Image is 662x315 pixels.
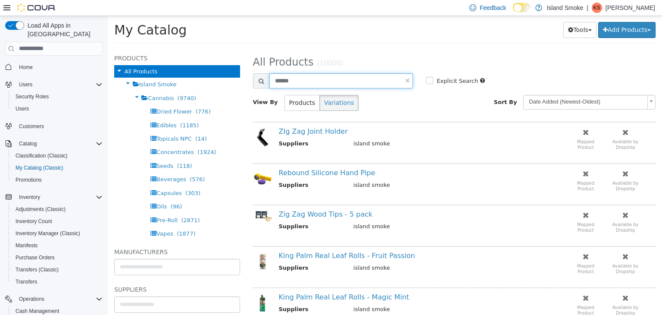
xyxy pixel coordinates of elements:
[145,153,165,173] img: 150
[212,79,251,95] button: Variations
[90,133,108,139] span: (1924)
[2,191,106,203] button: Inventory
[16,206,66,213] span: Adjustments (Classic)
[16,294,48,304] button: Operations
[16,242,37,249] span: Manifests
[12,277,41,287] a: Transfers
[17,52,50,59] span: All Products
[88,92,103,99] span: (776)
[12,240,103,251] span: Manifests
[239,123,444,134] td: island smoke
[469,206,487,217] small: Mapped Product
[171,248,239,258] th: Suppliers
[73,201,92,208] span: (2871)
[49,214,66,221] span: Vapes
[19,81,32,88] span: Users
[505,289,531,299] small: Available by Dropship
[6,231,132,241] h5: Manufacturers
[171,277,302,285] a: King Palm Real Leaf Rolls - Magic Mint
[12,104,103,114] span: Users
[505,206,531,217] small: Available by Dropship
[171,236,307,244] a: King Palm Real Leaf Rolls - Fruit Passion
[490,6,548,22] button: Add Products
[239,248,444,258] td: island smoke
[171,289,239,300] th: Suppliers
[16,230,80,237] span: Inventory Manager (Classic)
[592,3,602,13] div: Katrina S
[12,175,103,185] span: Promotions
[505,248,531,258] small: Available by Dropship
[6,6,79,22] span: My Catalog
[72,106,91,113] span: (1185)
[12,265,103,275] span: Transfers (Classic)
[9,174,106,186] button: Promotions
[12,163,103,173] span: My Catalog (Classic)
[2,293,106,305] button: Operations
[70,79,88,85] span: (9740)
[16,254,55,261] span: Purchase Orders
[546,3,583,13] p: Island Smoke
[87,120,99,126] span: (14)
[12,265,62,275] a: Transfers (Classic)
[16,192,44,202] button: Inventory
[49,160,78,167] span: Beverages
[49,120,84,126] span: Topicals NPC
[9,150,106,162] button: Classification (Classic)
[19,140,37,147] span: Catalog
[2,138,106,150] button: Catalog
[16,121,103,132] span: Customers
[49,92,84,99] span: Dried Flower
[82,160,97,167] span: (576)
[2,120,106,132] button: Customers
[16,266,59,273] span: Transfers (Classic)
[12,240,41,251] a: Manifests
[416,79,536,93] span: Date Added (Newest-Oldest)
[16,79,36,90] button: Users
[593,3,600,13] span: KS
[12,277,103,287] span: Transfers
[12,151,71,161] a: Classification (Classic)
[12,104,32,114] a: Users
[12,204,69,214] a: Adjustments (Classic)
[145,236,165,255] img: 150
[12,252,103,263] span: Purchase Orders
[327,61,370,69] label: Explicit Search
[40,79,66,85] span: Cannabis
[16,294,103,304] span: Operations
[12,216,56,227] a: Inventory Count
[587,3,588,13] p: |
[9,91,106,103] button: Security Roles
[69,214,87,221] span: (1877)
[145,83,170,89] span: View By
[480,3,506,12] span: Feedback
[49,174,74,180] span: Capsules
[16,218,52,225] span: Inventory Count
[2,61,106,73] button: Home
[16,79,103,90] span: Users
[12,175,45,185] a: Promotions
[16,105,29,112] span: Users
[9,215,106,227] button: Inventory Count
[12,151,103,161] span: Classification (Classic)
[12,228,84,239] a: Inventory Manager (Classic)
[171,123,239,134] th: Suppliers
[469,123,487,134] small: Mapped Product
[63,187,75,194] span: (96)
[177,79,212,95] button: Products
[16,152,68,159] span: Classification (Classic)
[16,62,36,72] a: Home
[16,192,103,202] span: Inventory
[6,37,132,47] h5: Products
[16,139,103,149] span: Catalog
[17,3,56,12] img: Cova
[456,6,489,22] button: Tools
[145,195,165,207] img: 150
[469,165,487,175] small: Mapped Product
[19,64,33,71] span: Home
[171,111,240,120] a: ZIg Zag Joint Holder
[16,164,63,171] span: My Catalog (Classic)
[145,112,165,131] img: 150
[49,106,69,113] span: Edibles
[16,121,47,132] a: Customers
